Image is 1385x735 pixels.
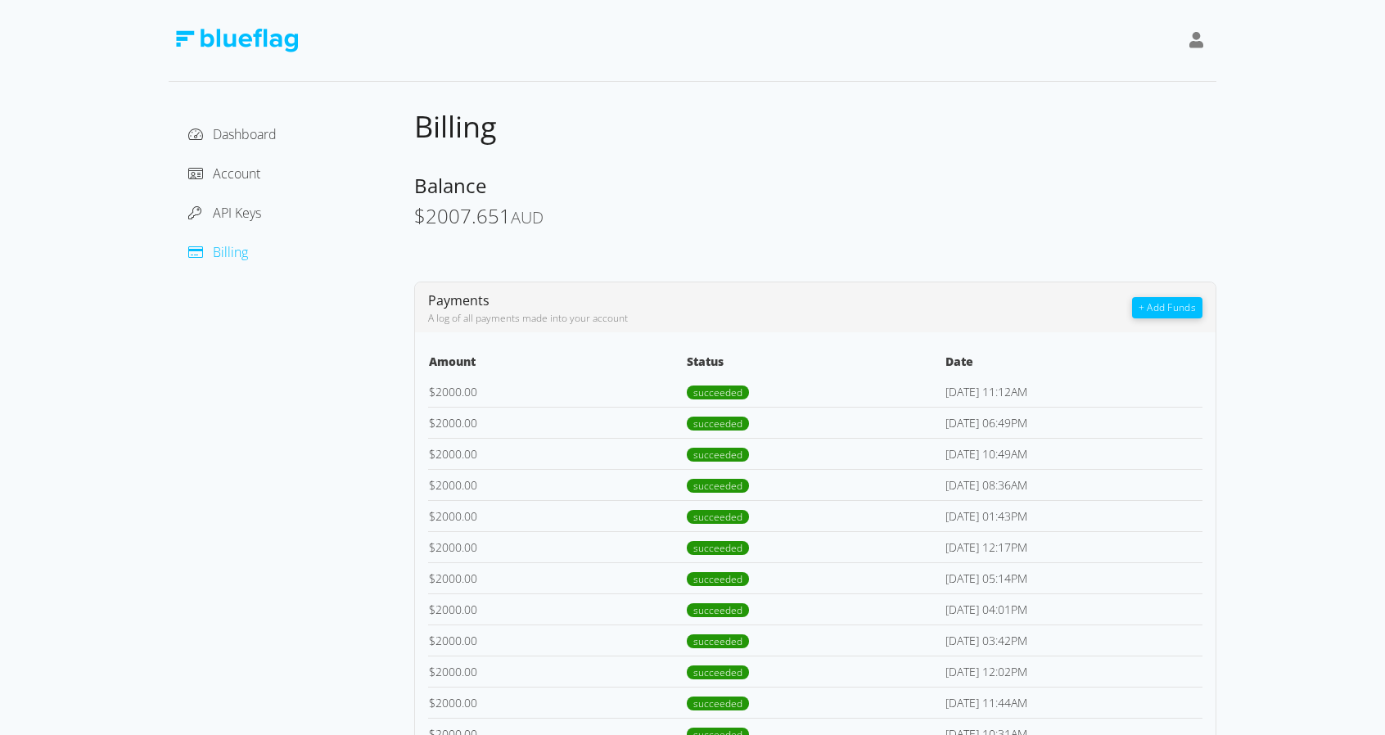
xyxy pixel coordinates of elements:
td: 2000.00 [428,377,686,408]
div: A log of all payments made into your account [428,311,1132,326]
th: Status [686,352,944,377]
td: [DATE] 08:36AM [945,469,1202,500]
span: API Keys [213,204,261,222]
span: succeeded [687,448,749,462]
span: succeeded [687,541,749,555]
td: 2000.00 [428,407,686,438]
td: [DATE] 04:01PM [945,593,1202,625]
span: Dashboard [213,125,277,143]
span: Account [213,165,260,183]
span: $ [429,508,435,524]
span: $ [429,695,435,710]
span: $ [429,477,435,493]
span: succeeded [687,386,749,399]
td: 2000.00 [428,438,686,469]
td: [DATE] 01:43PM [945,500,1202,531]
td: [DATE] 11:12AM [945,377,1202,408]
span: Balance [414,172,486,199]
span: $ [429,539,435,555]
td: 2000.00 [428,625,686,656]
span: succeeded [687,479,749,493]
span: $ [414,202,426,229]
span: succeeded [687,417,749,431]
span: succeeded [687,697,749,710]
span: AUD [511,206,544,228]
td: 2000.00 [428,469,686,500]
span: succeeded [687,665,749,679]
span: Payments [428,291,489,309]
td: [DATE] 05:14PM [945,562,1202,593]
span: Billing [213,243,248,261]
td: 2000.00 [428,562,686,593]
a: API Keys [188,204,261,222]
span: succeeded [687,510,749,524]
button: + Add Funds [1132,297,1202,318]
span: $ [429,664,435,679]
td: 2000.00 [428,500,686,531]
td: 2000.00 [428,687,686,718]
td: 2000.00 [428,656,686,687]
span: succeeded [687,634,749,648]
span: Billing [414,106,497,147]
span: succeeded [687,572,749,586]
td: [DATE] 12:17PM [945,531,1202,562]
td: [DATE] 10:49AM [945,438,1202,469]
a: Billing [188,243,248,261]
td: [DATE] 11:44AM [945,687,1202,718]
a: Account [188,165,260,183]
span: $ [429,633,435,648]
span: 2007.651 [426,202,511,229]
span: $ [429,415,435,431]
span: $ [429,446,435,462]
td: [DATE] 03:42PM [945,625,1202,656]
span: succeeded [687,603,749,617]
span: $ [429,570,435,586]
img: Blue Flag Logo [175,29,298,52]
td: [DATE] 06:49PM [945,407,1202,438]
span: $ [429,384,435,399]
th: Date [945,352,1202,377]
td: 2000.00 [428,593,686,625]
td: [DATE] 12:02PM [945,656,1202,687]
th: Amount [428,352,686,377]
span: $ [429,602,435,617]
td: 2000.00 [428,531,686,562]
a: Dashboard [188,125,277,143]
